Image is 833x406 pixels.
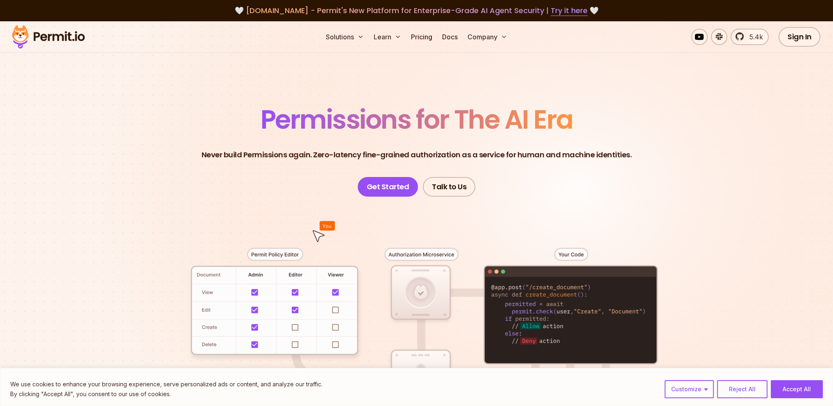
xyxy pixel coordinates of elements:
p: By clicking "Accept All", you consent to our use of cookies. [10,389,322,399]
p: Never build Permissions again. Zero-latency fine-grained authorization as a service for human and... [202,149,632,161]
span: Permissions for The AI Era [261,101,573,138]
a: Pricing [408,29,436,45]
span: 5.4k [744,32,763,42]
button: Learn [370,29,404,45]
p: We use cookies to enhance your browsing experience, serve personalized ads or content, and analyz... [10,379,322,389]
a: Docs [439,29,461,45]
img: Permit logo [8,23,89,51]
a: Sign In [779,27,821,47]
a: Get Started [358,177,418,197]
a: Talk to Us [423,177,475,197]
button: Customize [665,380,714,398]
button: Reject All [717,380,767,398]
a: 5.4k [731,29,769,45]
button: Accept All [771,380,823,398]
button: Solutions [322,29,367,45]
div: 🤍 🤍 [20,5,813,16]
button: Company [464,29,511,45]
a: Try it here [551,5,588,16]
span: [DOMAIN_NAME] - Permit's New Platform for Enterprise-Grade AI Agent Security | [246,5,588,16]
